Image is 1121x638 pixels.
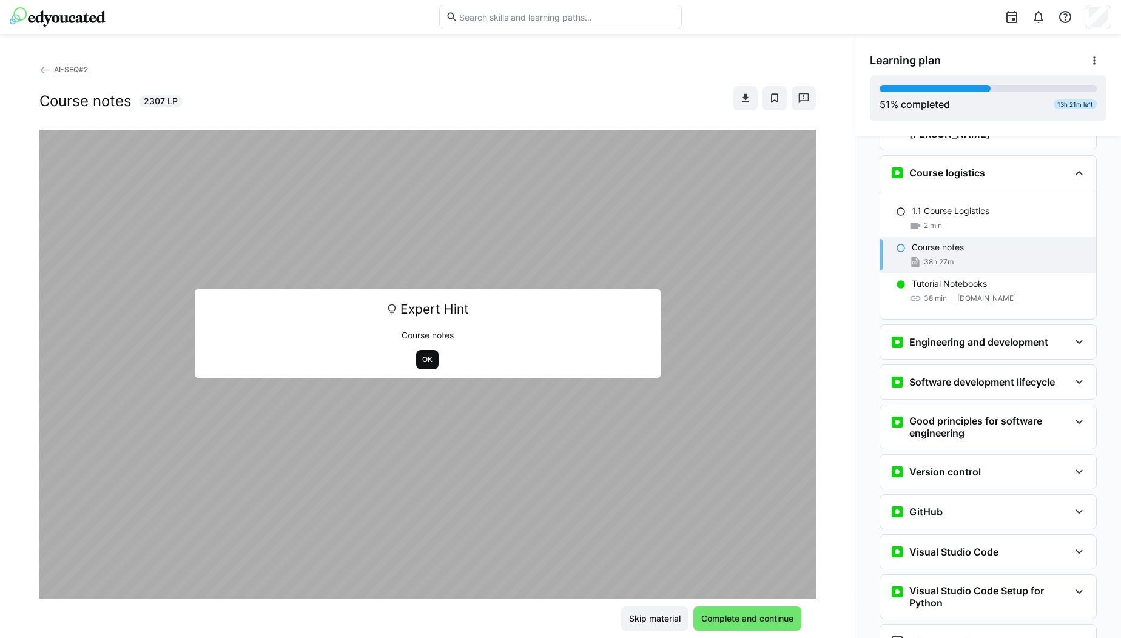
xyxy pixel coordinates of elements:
h3: Software development lifecycle [909,376,1055,388]
span: Expert Hint [400,298,469,321]
span: [DOMAIN_NAME] [957,294,1016,303]
span: Learning plan [870,54,941,67]
button: Skip material [621,606,688,631]
h3: Version control [909,466,981,478]
h3: Visual Studio Code Setup for Python [909,585,1069,609]
input: Search skills and learning paths… [458,12,675,22]
h3: GitHub [909,506,943,518]
button: OK [416,350,439,369]
span: Skip material [627,613,682,625]
span: 51 [880,98,890,110]
span: 2 min [924,221,942,230]
span: AI-SEQ#2 [54,65,88,74]
span: 2307 LP [144,95,178,107]
h3: Good principles for software engineering [909,415,1069,439]
h3: Course logistics [909,167,985,179]
p: Tutorial Notebooks [912,278,987,290]
div: 13h 21m left [1054,99,1097,109]
button: Complete and continue [693,606,801,631]
a: AI-SEQ#2 [39,65,89,74]
h3: Visual Studio Code [909,546,998,558]
p: 1.1 Course Logistics [912,205,989,217]
h3: Engineering and development [909,336,1048,348]
p: Course notes [203,329,652,341]
h2: Course notes [39,92,132,110]
span: OK [421,355,434,364]
span: Complete and continue [699,613,795,625]
span: 38 min [924,294,947,303]
p: Course notes [912,241,964,254]
div: % completed [880,97,950,112]
span: 38h 27m [924,257,954,267]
